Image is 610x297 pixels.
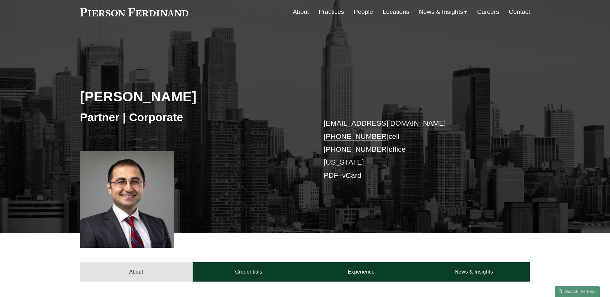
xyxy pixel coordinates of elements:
[354,6,373,18] a: People
[324,171,338,179] a: PDF
[324,119,446,127] a: [EMAIL_ADDRESS][DOMAIN_NAME]
[80,110,305,124] h3: Partner | Corporate
[417,262,530,282] a: News & Insights
[193,262,305,282] a: Credentials
[80,262,193,282] a: About
[293,6,309,18] a: About
[383,6,409,18] a: Locations
[324,145,389,153] a: [PHONE_NUMBER]
[80,88,305,105] h2: [PERSON_NAME]
[342,171,361,179] a: vCard
[555,286,600,297] a: Search this site
[477,6,499,18] a: Careers
[419,6,468,18] a: folder dropdown
[324,117,511,182] p: cell office [US_STATE] –
[509,6,530,18] a: Contact
[319,6,344,18] a: Practices
[324,132,389,140] a: [PHONE_NUMBER]
[305,262,418,282] a: Experience
[419,6,463,18] span: News & Insights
